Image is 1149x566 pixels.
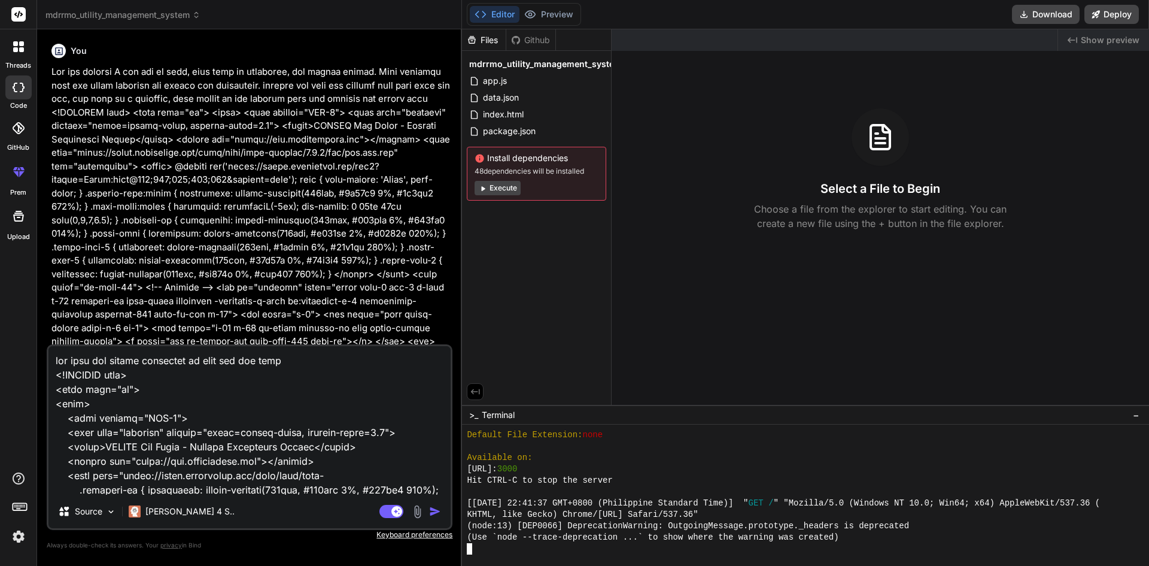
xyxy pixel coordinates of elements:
[475,152,598,164] span: Install dependencies
[8,526,29,547] img: settings
[10,187,26,198] label: prem
[1084,5,1139,24] button: Deploy
[475,181,521,195] button: Execute
[475,167,598,176] span: 48 dependencies will be installed
[467,532,838,543] span: (Use `node --trace-deprecation ...` to show where the warning was created)
[582,429,603,441] span: none
[467,509,698,520] span: KHTML, like Gecko) Chrome/[URL] Safari/537.36"
[482,409,515,421] span: Terminal
[1130,405,1142,425] button: −
[48,346,451,495] textarea: lor ipsu dol sitame consectet ad elit sed doe temp <!INCIDID utla> <etdo magn="al"> <enim> <admi ...
[75,506,102,517] p: Source
[482,90,520,105] span: data.json
[106,507,116,517] img: Pick Models
[820,180,940,197] h3: Select a File to Begin
[470,6,519,23] button: Editor
[467,464,497,475] span: [URL]:
[774,498,1101,509] span: " "Mozilla/5.0 (Windows NT 10.0; Win64; x64) AppleWebKit/537.36 (
[749,498,764,509] span: GET
[746,202,1014,231] p: Choose a file from the explorer to start editing. You can create a new file using the + button in...
[482,107,525,122] span: index.html
[482,124,537,138] span: package.json
[467,475,612,486] span: Hit CTRL-C to stop the server
[467,452,532,464] span: Available on:
[467,520,909,532] span: (node:13) [DEP0066] DeprecationWarning: OutgoingMessage.prototype._headers is deprecated
[71,45,87,57] h6: You
[160,541,182,549] span: privacy
[5,60,31,71] label: threads
[7,143,29,153] label: GitHub
[469,58,622,70] span: mdrrmo_utility_management_system
[506,34,555,46] div: Github
[462,34,506,46] div: Files
[47,540,452,551] p: Always double-check its answers. Your in Bind
[129,506,141,517] img: Claude 4 Sonnet
[10,101,27,111] label: code
[145,506,235,517] p: [PERSON_NAME] 4 S..
[482,74,508,88] span: app.js
[519,6,578,23] button: Preview
[497,464,518,475] span: 3000
[411,505,424,519] img: attachment
[1133,409,1139,421] span: −
[7,232,30,242] label: Upload
[467,498,748,509] span: [[DATE] 22:41:37 GMT+0800 (Philippine Standard Time)] "
[768,498,773,509] span: /
[45,9,200,21] span: mdrrmo_utility_management_system
[467,429,582,441] span: Default File Extension:
[1012,5,1080,24] button: Download
[469,409,478,421] span: >_
[1081,34,1139,46] span: Show preview
[429,506,441,517] img: icon
[47,530,452,540] p: Keyboard preferences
